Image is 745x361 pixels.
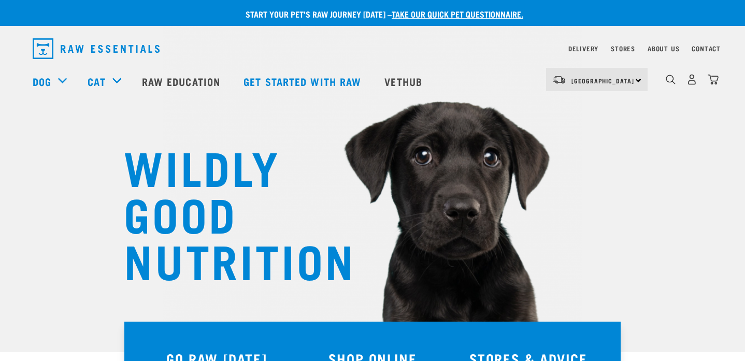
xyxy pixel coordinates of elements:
a: Raw Education [132,61,233,102]
a: Dog [33,74,51,89]
img: user.png [686,74,697,85]
a: Stores [611,47,635,50]
img: Raw Essentials Logo [33,38,160,59]
a: Delivery [568,47,598,50]
a: Get started with Raw [233,61,374,102]
img: home-icon@2x.png [708,74,719,85]
span: [GEOGRAPHIC_DATA] [571,79,634,82]
a: About Us [648,47,679,50]
img: home-icon-1@2x.png [666,75,676,84]
nav: dropdown navigation [24,34,721,63]
h1: WILDLY GOOD NUTRITION [124,142,331,282]
a: Vethub [374,61,435,102]
a: take our quick pet questionnaire. [392,11,523,16]
a: Cat [88,74,105,89]
a: Contact [692,47,721,50]
img: van-moving.png [552,75,566,84]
